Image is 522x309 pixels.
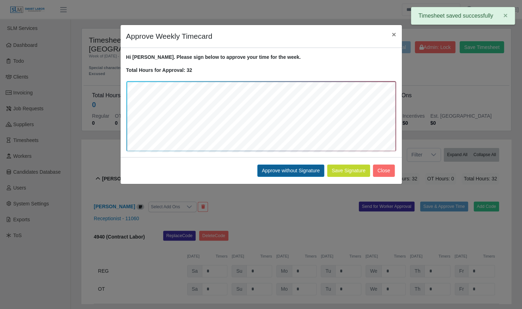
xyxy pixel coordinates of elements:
strong: Total Hours for Approval: 32 [126,67,192,73]
span: × [392,30,396,38]
button: Close [373,165,395,177]
h4: Approve Weekly Timecard [126,31,213,42]
button: Approve without Signature [257,165,324,177]
strong: Hi [PERSON_NAME]. Please sign below to approve your time for the week. [126,54,301,60]
button: Close [386,25,401,44]
div: Timesheet saved successfully [411,7,515,25]
button: Save Signature [327,165,370,177]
